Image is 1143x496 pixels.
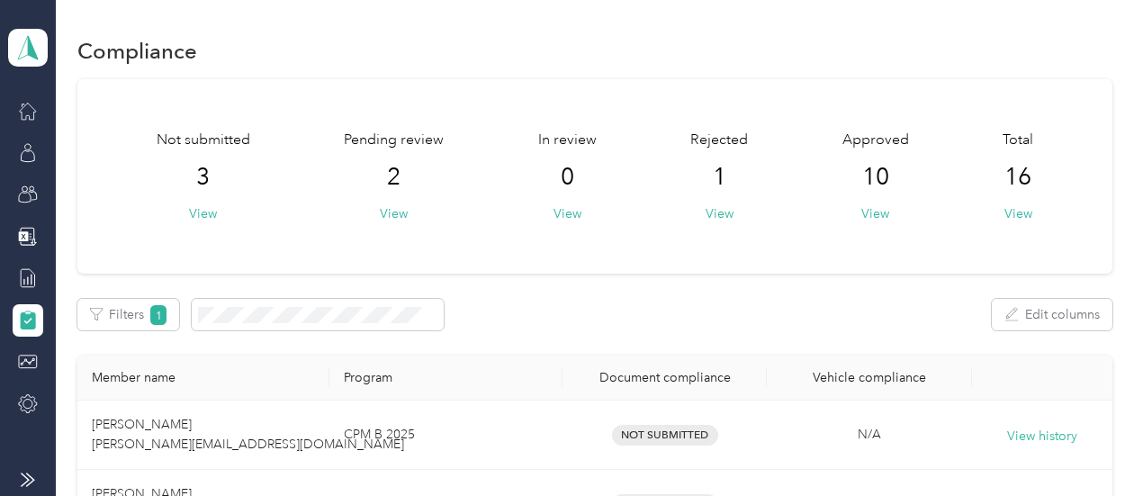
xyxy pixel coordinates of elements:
button: Filters1 [77,299,179,330]
span: 10 [862,163,889,192]
button: View [861,204,889,223]
button: View history [1007,427,1077,446]
div: Vehicle compliance [781,370,958,385]
div: Document compliance [577,370,753,385]
iframe: Everlance-gr Chat Button Frame [1042,395,1143,496]
span: N/A [858,427,881,442]
span: Not submitted [157,130,250,151]
button: Edit columns [992,299,1112,330]
td: CPM B 2025 [329,401,562,470]
span: Pending review [344,130,444,151]
span: Rejected [690,130,748,151]
span: 16 [1004,163,1031,192]
span: 1 [150,305,166,325]
span: Approved [842,130,909,151]
span: Not Submitted [612,425,718,446]
button: View [189,204,217,223]
span: 3 [196,163,210,192]
button: View [380,204,408,223]
th: Member name [77,356,329,401]
button: View [706,204,733,223]
span: In review [538,130,597,151]
span: 2 [387,163,400,192]
button: View [1004,204,1032,223]
h1: Compliance [77,41,197,60]
th: Program [329,356,562,401]
span: Total [1003,130,1033,151]
span: 1 [713,163,726,192]
span: [PERSON_NAME] [PERSON_NAME][EMAIL_ADDRESS][DOMAIN_NAME] [92,417,404,452]
span: 0 [561,163,574,192]
button: View [553,204,581,223]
